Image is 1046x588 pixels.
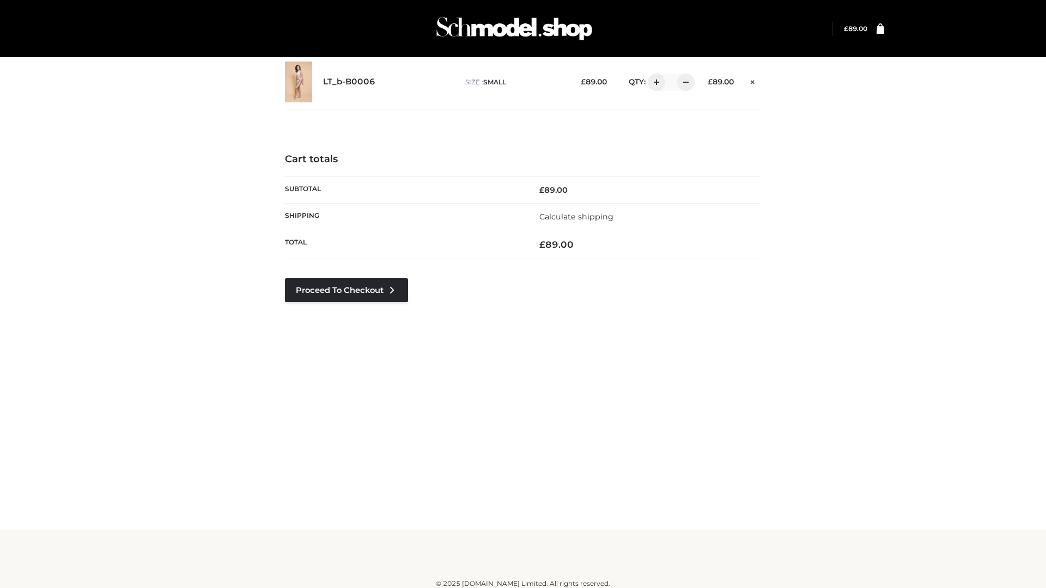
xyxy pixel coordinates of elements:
a: Calculate shipping [539,212,613,222]
a: £89.00 [844,24,867,33]
span: £ [581,77,586,86]
th: Subtotal [285,176,523,203]
span: £ [539,185,544,195]
span: £ [539,239,545,250]
img: Schmodel Admin 964 [433,7,596,50]
h4: Cart totals [285,154,761,166]
div: QTY: [618,73,691,91]
bdi: 89.00 [581,77,607,86]
span: £ [708,77,713,86]
bdi: 89.00 [708,77,734,86]
th: Shipping [285,203,523,230]
span: SMALL [483,78,506,86]
p: size : [465,77,564,87]
a: Remove this item [745,73,761,88]
a: Proceed to Checkout [285,278,408,302]
bdi: 89.00 [539,239,574,250]
a: LT_b-B0006 [323,77,375,87]
th: Total [285,230,523,259]
img: LT_b-B0006 - SMALL [285,62,312,102]
span: £ [844,24,848,33]
bdi: 89.00 [539,185,568,195]
bdi: 89.00 [844,24,867,33]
